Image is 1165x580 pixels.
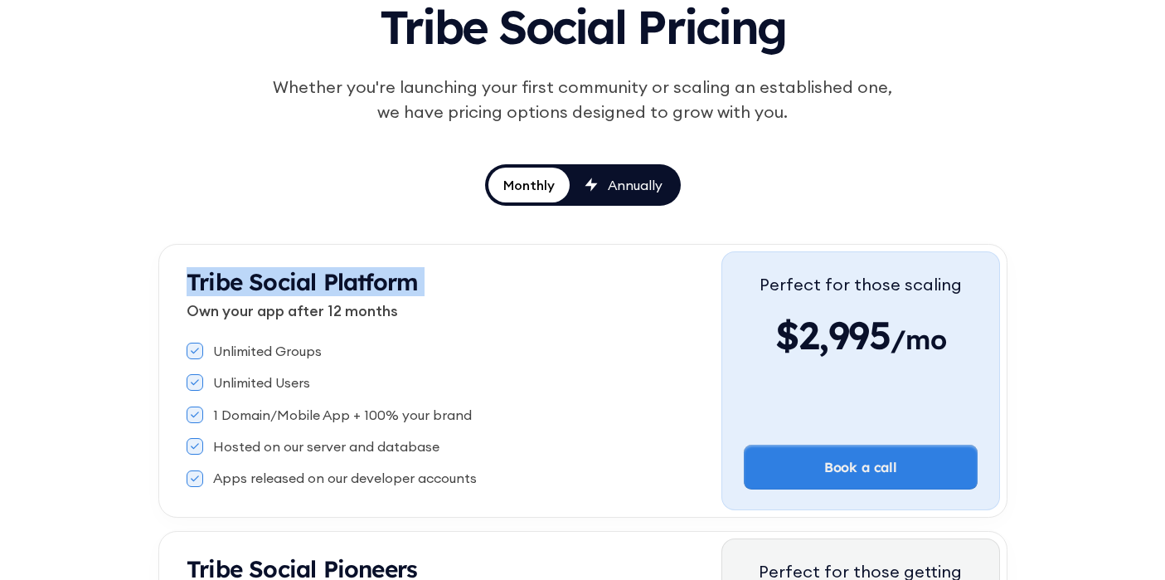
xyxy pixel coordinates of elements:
div: Perfect for those scaling [760,272,962,297]
a: Book a call [744,445,978,490]
div: Annually [608,176,663,194]
div: Monthly [503,176,555,194]
div: 1 Domain/Mobile App + 100% your brand [213,406,472,424]
div: Whether you're launching your first community or scaling an established one, we have pricing opti... [265,75,901,124]
strong: Tribe Social Platform [187,267,418,296]
div: Unlimited Users [213,373,310,392]
span: /mo [891,323,946,364]
div: Hosted on our server and database [213,437,439,456]
p: Own your app after 12 months [187,300,721,322]
div: Apps released on our developer accounts [213,469,477,487]
div: $2,995 [760,310,962,360]
div: Unlimited Groups [213,342,322,360]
